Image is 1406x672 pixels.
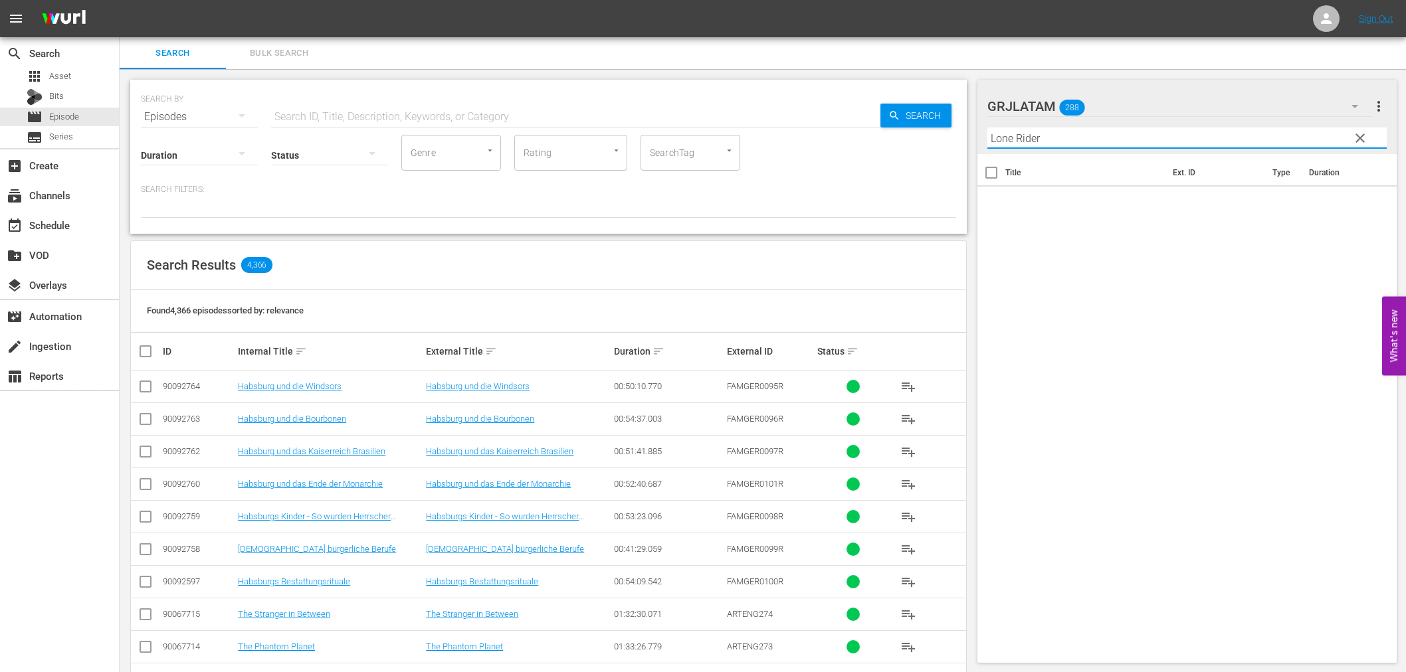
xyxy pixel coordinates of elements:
a: Habsburg und die Windsors [238,381,342,391]
div: 90092764 [163,381,234,391]
div: Duration [614,343,723,359]
span: Series [49,130,73,143]
div: 00:50:10.770 [614,381,723,391]
button: playlist_add [892,403,924,435]
div: ID [163,346,234,357]
span: playlist_add [900,444,916,460]
a: Habsburgs Kinder - So wurden Herrscher erzogen [426,511,584,531]
button: playlist_add [892,468,924,500]
button: more_vert [1371,90,1387,122]
div: Status [817,343,888,359]
div: 01:32:30.071 [614,609,723,619]
a: Habsburg und das Kaiserreich Brasilien [426,446,573,456]
span: ARTENG274 [727,609,773,619]
span: FAMGER0098R [727,511,783,521]
a: The Stranger in Between [238,609,330,619]
a: Habsburgs Bestattungsrituale [426,576,538,586]
div: 90067714 [163,641,234,651]
span: Episode [49,110,79,124]
a: The Phantom Planet [238,641,315,651]
div: 00:41:29.059 [614,544,723,554]
span: Create [7,158,23,174]
span: playlist_add [900,476,916,492]
span: playlist_add [900,639,916,655]
div: External ID [727,346,813,357]
span: ARTENG273 [727,641,773,651]
div: Bits [27,89,43,105]
button: clear [1349,127,1370,148]
button: playlist_add [892,501,924,533]
p: Search Filters: [141,184,956,195]
span: clear [1352,130,1368,146]
div: 00:54:37.003 [614,414,723,424]
th: Title [1005,154,1165,191]
a: Habsburg und das Ende der Monarchie [426,479,571,489]
span: FAMGER0101R [727,479,783,489]
div: Episodes [141,98,258,135]
button: Open Feedback Widget [1382,297,1406,376]
span: playlist_add [900,378,916,394]
div: GRJLATAM [987,88,1371,125]
span: playlist_add [900,411,916,427]
button: playlist_add [892,533,924,565]
span: FAMGER0100R [727,576,783,586]
a: Habsburg und das Kaiserreich Brasilien [238,446,385,456]
th: Ext. ID [1165,154,1264,191]
div: 90092762 [163,446,234,456]
span: playlist_add [900,606,916,622]
button: playlist_add [892,371,924,402]
span: menu [8,11,24,27]
div: 00:52:40.687 [614,479,723,489]
span: sort [847,345,858,357]
span: sort [485,345,497,357]
span: Found 4,366 episodes sorted by: relevance [147,305,304,315]
a: Habsburgs Kinder - So wurden Herrscher erzogen [238,511,396,531]
a: The Phantom Planet [426,641,503,651]
a: Habsburg und die Bourbonen [238,414,346,424]
span: FAMGER0095R [727,381,783,391]
div: 90092597 [163,576,234,586]
div: 90092758 [163,544,234,554]
span: Overlays [7,278,23,294]
span: playlist_add [900,509,916,525]
span: Schedule [7,218,23,234]
span: more_vert [1371,98,1387,114]
img: ans4CAIJ8jUAAAAAAAAAAAAAAAAAAAAAAAAgQb4GAAAAAAAAAAAAAAAAAAAAAAAAJMjXAAAAAAAAAAAAAAAAAAAAAAAAgAT5G... [32,3,96,35]
span: VOD [7,248,23,264]
button: Search [880,104,952,127]
button: playlist_add [892,631,924,663]
span: Bits [49,90,64,103]
span: 4,366 [241,257,272,273]
div: Internal Title [238,343,422,359]
a: [DEMOGRAPHIC_DATA] bürgerliche Berufe [426,544,584,554]
a: Habsburg und die Bourbonen [426,414,534,424]
div: 90092760 [163,479,234,489]
a: The Stranger in Between [426,609,518,619]
span: Asset [27,68,43,84]
span: playlist_add [900,541,916,557]
a: Habsburg und die Windsors [426,381,530,391]
div: 00:53:23.096 [614,511,723,521]
button: playlist_add [892,436,924,467]
button: playlist_add [892,598,924,630]
span: Ingestion [7,339,23,355]
span: FAMGER0097R [727,446,783,456]
span: Series [27,129,43,145]
a: Sign Out [1359,13,1393,24]
span: FAMGER0099R [727,544,783,554]
button: Open [484,144,496,157]
button: Open [723,144,736,157]
th: Duration [1301,154,1381,191]
span: Search [900,104,952,127]
span: Channels [7,188,23,204]
div: External Title [426,343,610,359]
a: Habsburgs Bestattungsrituale [238,576,350,586]
div: 90092759 [163,511,234,521]
button: Open [610,144,623,157]
span: sort [653,345,664,357]
button: playlist_add [892,566,924,598]
span: Search Results [147,257,236,273]
span: playlist_add [900,574,916,590]
th: Type [1264,154,1301,191]
span: Bulk Search [234,46,324,61]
